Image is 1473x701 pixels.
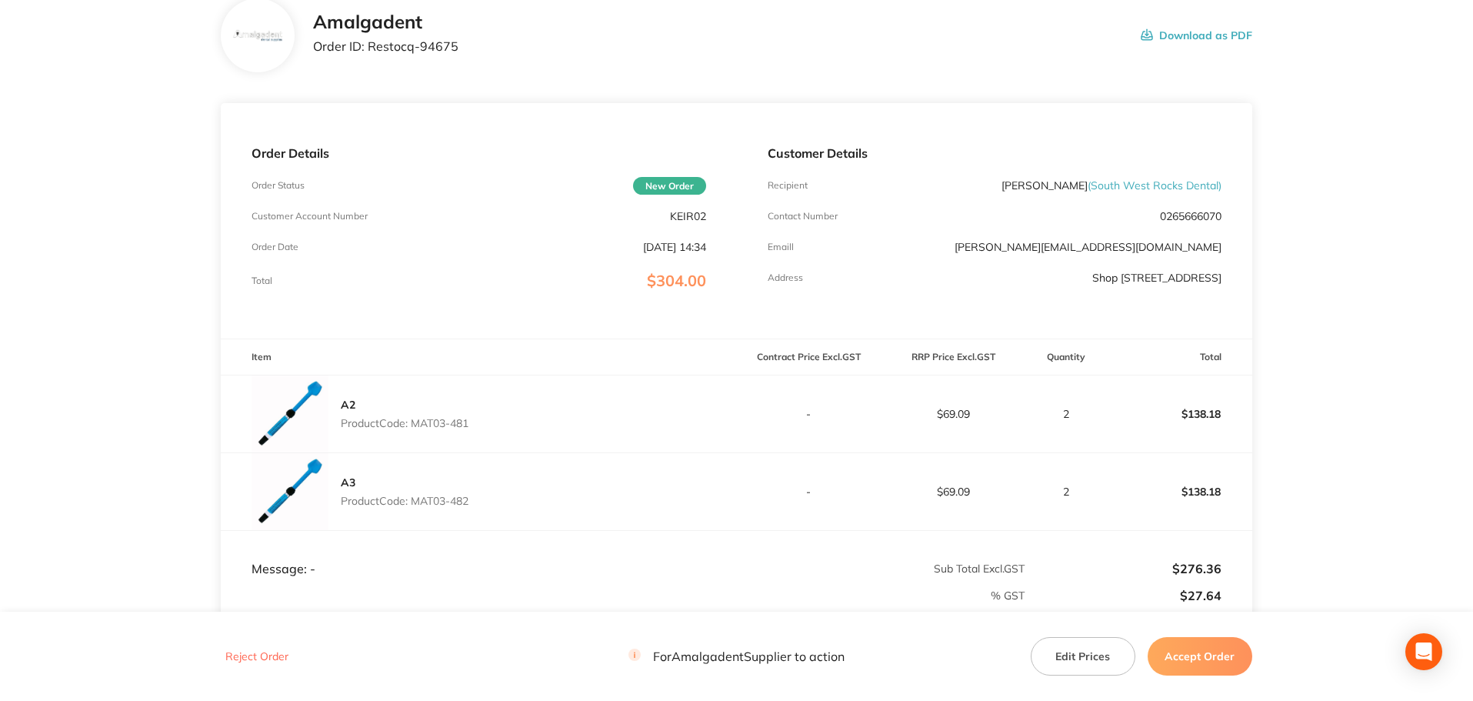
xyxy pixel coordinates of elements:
p: KEIR02 [670,210,706,222]
div: Open Intercom Messenger [1405,633,1442,670]
a: A2 [341,398,355,412]
p: $276.36 [1026,562,1221,576]
p: $69.09 [881,408,1025,420]
img: b285Ymlzag [233,29,283,42]
p: [DATE] 14:34 [643,241,706,253]
img: c2JvMTNoMQ [252,453,328,530]
p: Order Date [252,242,298,252]
button: Reject Order [221,650,293,664]
p: [PERSON_NAME] [1001,179,1221,192]
a: [PERSON_NAME][EMAIL_ADDRESS][DOMAIN_NAME] [955,240,1221,254]
p: Contact Number [768,211,838,222]
p: Total [252,275,272,286]
p: Customer Account Number [252,211,368,222]
a: A3 [341,476,355,489]
p: Order Status [252,180,305,191]
p: 0265666070 [1160,210,1221,222]
th: Total [1108,339,1252,376]
p: - [738,486,881,498]
p: 2 [1026,408,1107,420]
th: Item [221,339,736,376]
p: Order Details [252,146,705,160]
td: Message: - [221,530,736,576]
p: Sub Total Excl. GST [738,562,1025,575]
span: New Order [633,177,706,195]
p: $69.09 [881,486,1025,498]
th: Quantity [1025,339,1108,376]
p: Order ID: Restocq- 94675 [313,39,458,53]
p: Recipient [768,180,808,191]
p: Address [768,272,803,283]
p: - [738,408,881,420]
p: $138.18 [1108,473,1251,510]
p: Emaill [768,242,794,252]
p: % GST [222,589,1025,602]
button: Download as PDF [1141,12,1252,59]
p: Product Code: MAT03-482 [341,495,468,507]
span: ( South West Rocks Dental ) [1088,179,1221,192]
p: 2 [1026,486,1107,498]
button: Accept Order [1148,637,1252,676]
p: Customer Details [768,146,1221,160]
img: MTNjd3dndw [252,376,328,452]
p: $27.64 [1026,589,1221,603]
span: $304.00 [647,271,706,290]
p: For Amalgadent Supplier to action [628,649,845,664]
p: Product Code: MAT03-481 [341,417,468,429]
p: Shop [STREET_ADDRESS] [1092,272,1221,284]
p: $138.18 [1108,396,1251,432]
button: Edit Prices [1031,637,1135,676]
h2: Amalgadent [313,12,458,33]
th: RRP Price Excl. GST [881,339,1025,376]
th: Contract Price Excl. GST [737,339,881,376]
